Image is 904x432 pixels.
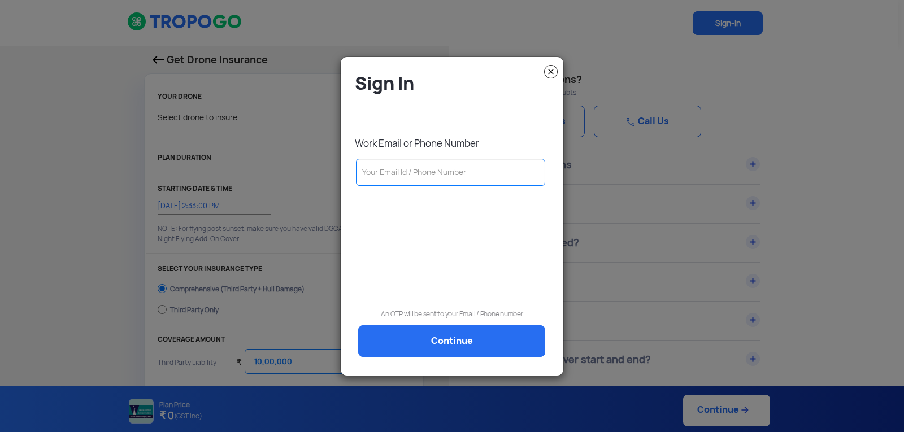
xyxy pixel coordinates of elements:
input: Your Email Id / Phone Number [356,159,545,186]
p: Work Email or Phone Number [355,137,555,150]
h4: Sign In [355,72,555,95]
p: An OTP will be sent to your Email / Phone number [349,308,555,320]
a: Continue [358,325,545,357]
img: close [544,65,558,78]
